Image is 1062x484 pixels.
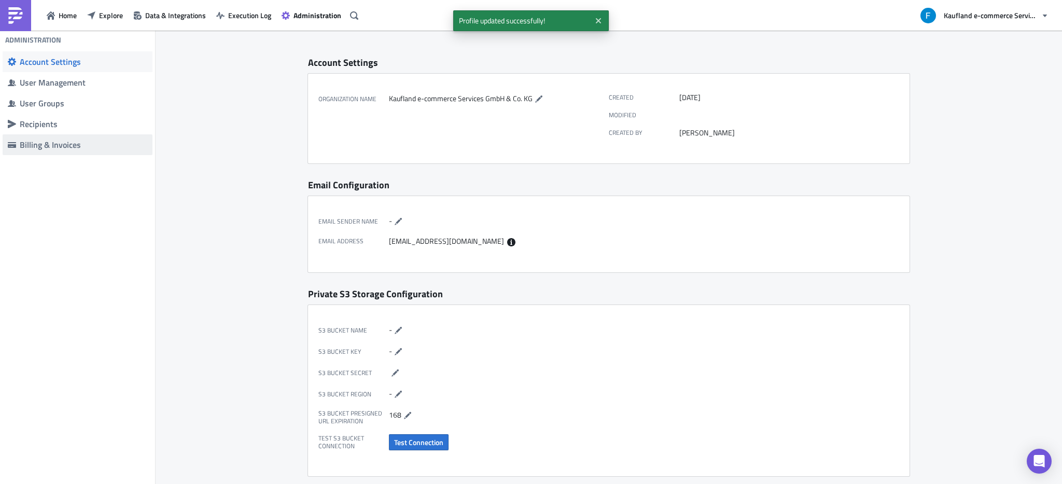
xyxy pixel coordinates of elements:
div: User Groups [20,98,147,108]
span: 168 [389,409,401,420]
span: Home [59,10,77,21]
button: Kaufland e-commerce Services GmbH & Co. KG [914,4,1054,27]
label: Email Address [318,237,389,246]
label: Modified [609,111,679,119]
span: - [389,388,392,398]
button: Data & Integrations [128,7,211,23]
span: Test Connection [394,437,443,448]
h4: Administration [5,35,61,45]
span: Execution Log [228,10,271,21]
label: S3 Bucket Secret [318,367,389,379]
div: Open Intercom Messenger [1027,449,1052,474]
img: Avatar [919,7,937,24]
time: 2023-06-19T22:12:12Z [679,93,701,102]
div: Account Settings [20,57,147,67]
div: Recipients [20,119,147,129]
span: Administration [294,10,341,21]
label: S3 Bucket Key [318,345,389,358]
button: Test Connection [389,434,449,450]
div: Billing & Invoices [20,140,147,150]
img: PushMetrics [7,7,24,24]
label: Created by [609,128,679,137]
button: Home [41,7,82,23]
span: - [389,345,392,356]
span: - [389,215,392,226]
span: Explore [99,10,123,21]
div: Account Settings [308,57,910,68]
button: Execution Log [211,7,276,23]
button: Explore [82,7,128,23]
label: Organization Name [318,93,389,105]
span: Data & Integrations [145,10,206,21]
div: Private S3 Storage Configuration [308,288,910,300]
div: [EMAIL_ADDRESS][DOMAIN_NAME] [389,237,604,246]
label: Test S3 Bucket Connection [318,434,389,450]
div: [PERSON_NAME] [679,128,894,137]
label: S3 Bucket Region [318,388,389,400]
label: S3 Bucket Name [318,324,389,337]
span: Kaufland e-commerce Services GmbH & Co. KG [389,93,533,104]
span: - [389,324,392,335]
button: Close [591,13,606,29]
div: User Management [20,77,147,88]
span: Kaufland e-commerce Services GmbH & Co. KG [944,10,1037,21]
button: Administration [276,7,346,23]
label: S3 Bucket Presigned URL expiration [318,409,389,425]
label: Email Sender Name [318,215,389,228]
div: Email Configuration [308,179,910,191]
span: Profile updated successfully! [453,10,591,31]
label: Created [609,93,679,102]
